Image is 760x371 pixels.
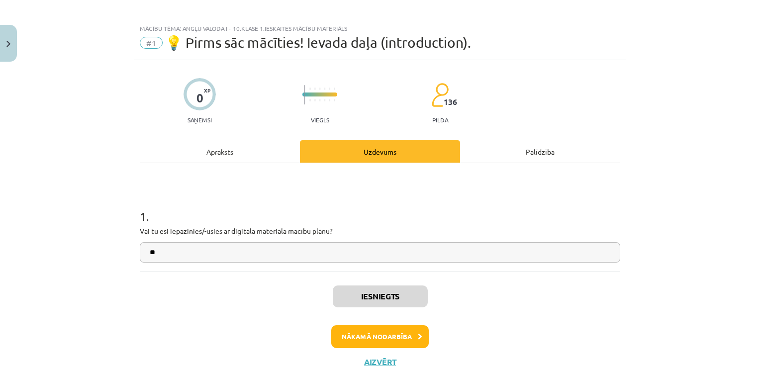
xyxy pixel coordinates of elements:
[204,88,210,93] span: XP
[460,140,620,163] div: Palīdzība
[331,325,429,348] button: Nākamā nodarbība
[329,88,330,90] img: icon-short-line-57e1e144782c952c97e751825c79c345078a6d821885a25fce030b3d8c18986b.svg
[165,34,471,51] span: 💡 Pirms sāc mācīties! Ievada daļa (introduction).
[6,41,10,47] img: icon-close-lesson-0947bae3869378f0d4975bcd49f059093ad1ed9edebbc8119c70593378902aed.svg
[314,88,315,90] img: icon-short-line-57e1e144782c952c97e751825c79c345078a6d821885a25fce030b3d8c18986b.svg
[319,99,320,101] img: icon-short-line-57e1e144782c952c97e751825c79c345078a6d821885a25fce030b3d8c18986b.svg
[444,97,457,106] span: 136
[333,285,428,307] button: Iesniegts
[319,88,320,90] img: icon-short-line-57e1e144782c952c97e751825c79c345078a6d821885a25fce030b3d8c18986b.svg
[300,140,460,163] div: Uzdevums
[314,99,315,101] img: icon-short-line-57e1e144782c952c97e751825c79c345078a6d821885a25fce030b3d8c18986b.svg
[324,88,325,90] img: icon-short-line-57e1e144782c952c97e751825c79c345078a6d821885a25fce030b3d8c18986b.svg
[334,99,335,101] img: icon-short-line-57e1e144782c952c97e751825c79c345078a6d821885a25fce030b3d8c18986b.svg
[311,116,329,123] p: Viegls
[140,37,163,49] span: #1
[184,116,216,123] p: Saņemsi
[329,99,330,101] img: icon-short-line-57e1e144782c952c97e751825c79c345078a6d821885a25fce030b3d8c18986b.svg
[361,357,399,367] button: Aizvērt
[140,140,300,163] div: Apraksts
[140,226,620,236] p: Vai tu esi iepazinies/-usies ar digitāla materiāla macību plānu?
[324,99,325,101] img: icon-short-line-57e1e144782c952c97e751825c79c345078a6d821885a25fce030b3d8c18986b.svg
[432,116,448,123] p: pilda
[140,192,620,223] h1: 1 .
[140,25,620,32] div: Mācību tēma: Angļu valoda i - 10.klase 1.ieskaites mācību materiāls
[334,88,335,90] img: icon-short-line-57e1e144782c952c97e751825c79c345078a6d821885a25fce030b3d8c18986b.svg
[309,88,310,90] img: icon-short-line-57e1e144782c952c97e751825c79c345078a6d821885a25fce030b3d8c18986b.svg
[431,83,449,107] img: students-c634bb4e5e11cddfef0936a35e636f08e4e9abd3cc4e673bd6f9a4125e45ecb1.svg
[304,85,305,104] img: icon-long-line-d9ea69661e0d244f92f715978eff75569469978d946b2353a9bb055b3ed8787d.svg
[196,91,203,105] div: 0
[309,99,310,101] img: icon-short-line-57e1e144782c952c97e751825c79c345078a6d821885a25fce030b3d8c18986b.svg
